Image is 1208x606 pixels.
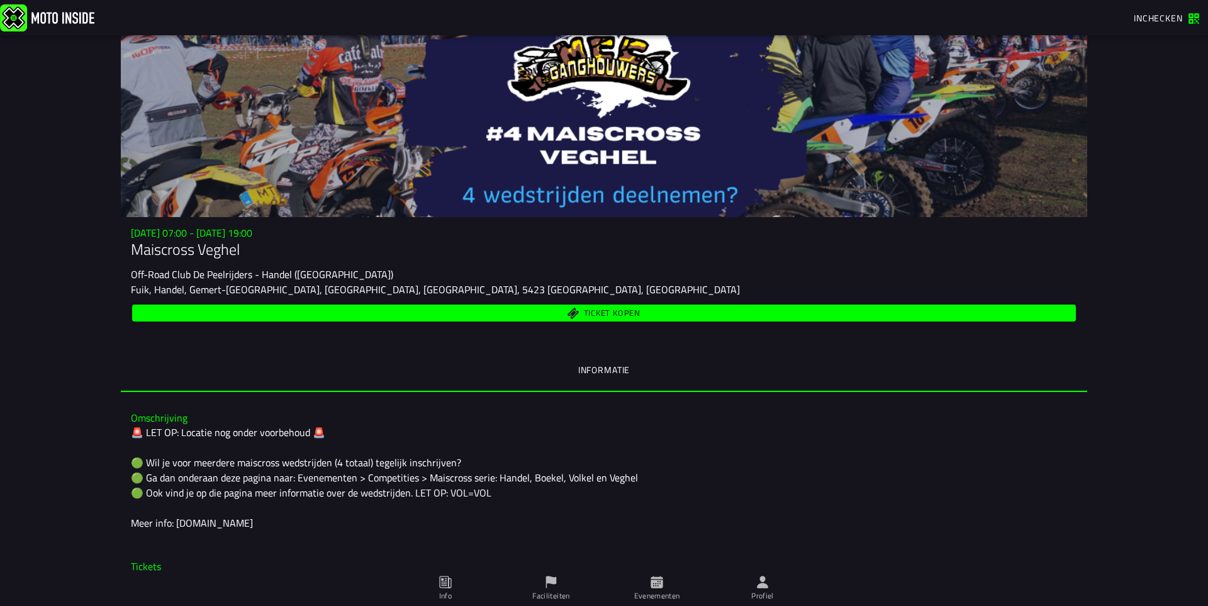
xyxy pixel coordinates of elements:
[439,590,452,602] ion-label: Info
[131,282,740,297] ion-text: Fuik, Handel, Gemert-[GEOGRAPHIC_DATA], [GEOGRAPHIC_DATA], [GEOGRAPHIC_DATA], 5423 [GEOGRAPHIC_DA...
[131,239,1077,259] h1: Maiscross Veghel
[584,309,640,317] span: Ticket kopen
[131,412,1077,424] h3: Omschrijving
[131,227,1077,239] h3: [DATE] 07:00 - [DATE] 19:00
[634,590,680,602] ion-label: Evenementen
[1134,11,1183,25] span: Inchecken
[751,590,774,602] ion-label: Profiel
[131,425,1077,530] div: 🚨 LET OP: Locatie nog onder voorbehoud 🚨 🟢 Wil je voor meerdere maiscross wedstrijden (4 totaal) ...
[131,561,1077,573] h3: Tickets
[1127,7,1205,28] a: Inchecken
[131,267,393,282] ion-text: Off-Road Club De Peelrijders - Handel ([GEOGRAPHIC_DATA])
[532,590,569,602] ion-label: Faciliteiten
